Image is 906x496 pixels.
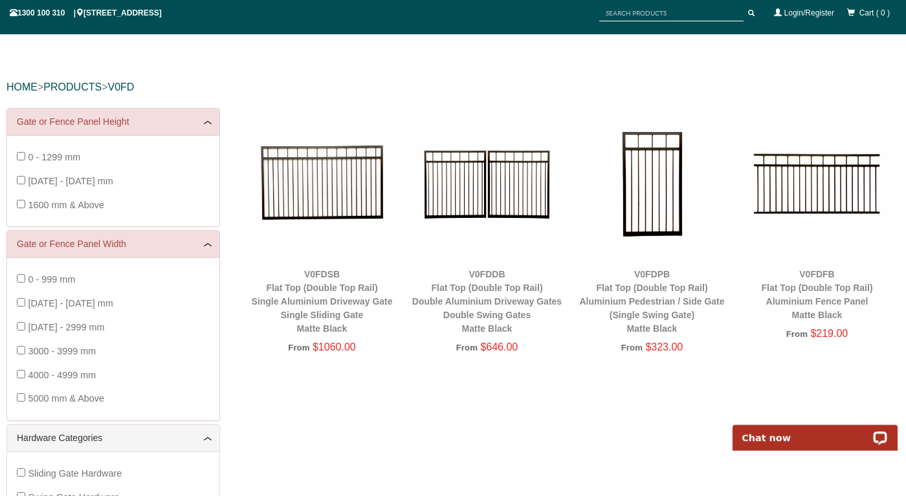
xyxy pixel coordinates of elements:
[786,329,808,339] span: From
[724,410,906,451] iframe: LiveChat chat widget
[599,5,744,21] input: SEARCH PRODUCTS
[480,341,518,352] span: $646.00
[107,81,134,92] a: V0FD
[251,269,392,334] a: V0FDSBFlat Top (Double Top Rail)Single Aluminium Driveway GateSingle Sliding GateMatte Black
[621,343,643,352] span: From
[6,81,38,92] a: HOME
[246,108,398,260] img: V0FDSB - Flat Top (Double Top Rail) - Single Aluminium Driveway Gate - Single Sliding Gate - Matt...
[28,322,104,332] span: [DATE] - 2999 mm
[810,328,848,339] span: $219.00
[411,108,563,260] img: V0FDDB - Flat Top (Double Top Rail) - Double Aluminium Driveway Gates - Double Swing Gates - Matt...
[28,298,113,308] span: [DATE] - [DATE] mm
[28,152,80,162] span: 0 - 1299 mm
[456,343,478,352] span: From
[576,108,728,260] img: V0FDPB - Flat Top (Double Top Rail) - Aluminium Pedestrian / Side Gate (Single Swing Gate) - Matt...
[412,269,562,334] a: V0FDDBFlat Top (Double Top Rail)Double Aluminium Driveway GatesDouble Swing GatesMatte Black
[288,343,309,352] span: From
[17,431,210,445] a: Hardware Categories
[761,269,872,320] a: V0FDFBFlat Top (Double Top Rail)Aluminium Fence PanelMatte Black
[645,341,683,352] span: $323.00
[17,237,210,251] a: Gate or Fence Panel Width
[28,176,113,186] span: [DATE] - [DATE] mm
[43,81,102,92] a: PRODUCTS
[313,341,356,352] span: $1060.00
[28,274,75,285] span: 0 - 999 mm
[741,108,893,260] img: V0FDFB - Flat Top (Double Top Rail) - Aluminium Fence Panel - Matte Black - Gate Warehouse
[10,8,162,17] span: 1300 100 310 | [STREET_ADDRESS]
[28,200,104,210] span: 1600 mm & Above
[6,67,900,108] div: > >
[28,346,96,356] span: 3000 - 3999 mm
[28,370,96,380] span: 4000 - 4999 mm
[579,269,724,334] a: V0FDPBFlat Top (Double Top Rail)Aluminium Pedestrian / Side Gate (Single Swing Gate)Matte Black
[28,393,104,404] span: 5000 mm & Above
[859,8,890,17] span: Cart ( 0 )
[17,115,210,129] a: Gate or Fence Panel Height
[784,8,834,17] a: Login/Register
[28,468,122,479] span: Sliding Gate Hardware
